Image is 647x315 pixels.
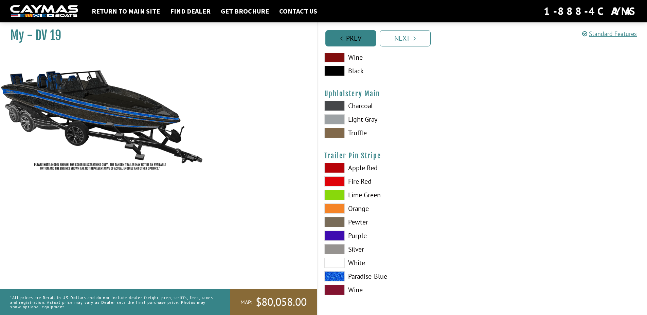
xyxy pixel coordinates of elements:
label: Light Gray [324,114,475,124]
label: Wine [324,285,475,295]
div: 1-888-4CAYMAS [544,4,637,19]
label: Charcoal [324,101,475,111]
img: white-logo-c9c8dbefe5ff5ceceb0f0178aa75bf4bb51f6bca0971e226c86eb53dfe498488.png [10,5,78,18]
label: Apple Red [324,163,475,173]
a: Standard Features [582,30,637,38]
label: Pewter [324,217,475,227]
label: White [324,258,475,268]
label: Silver [324,244,475,254]
label: Orange [324,203,475,214]
a: Find Dealer [167,7,214,16]
span: MAP: [240,299,252,306]
a: Return to main site [88,7,163,16]
h1: My - DV 19 [10,28,300,43]
label: Lime Green [324,190,475,200]
label: Black [324,66,475,76]
a: Get Brochure [217,7,272,16]
h4: Trailer Pin Stripe [324,152,641,160]
p: *All prices are Retail in US Dollars and do not include dealer freight, prep, tariffs, fees, taxe... [10,292,215,312]
label: Wine [324,52,475,62]
a: Contact Us [276,7,321,16]
label: Truffle [324,128,475,138]
label: Paradise-Blue [324,271,475,281]
h4: Uphlolstery Main [324,90,641,98]
label: Purple [324,231,475,241]
a: Prev [325,30,376,46]
span: $80,058.00 [256,295,307,309]
label: Fire Red [324,176,475,186]
a: Next [380,30,431,46]
a: MAP:$80,058.00 [230,289,317,315]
